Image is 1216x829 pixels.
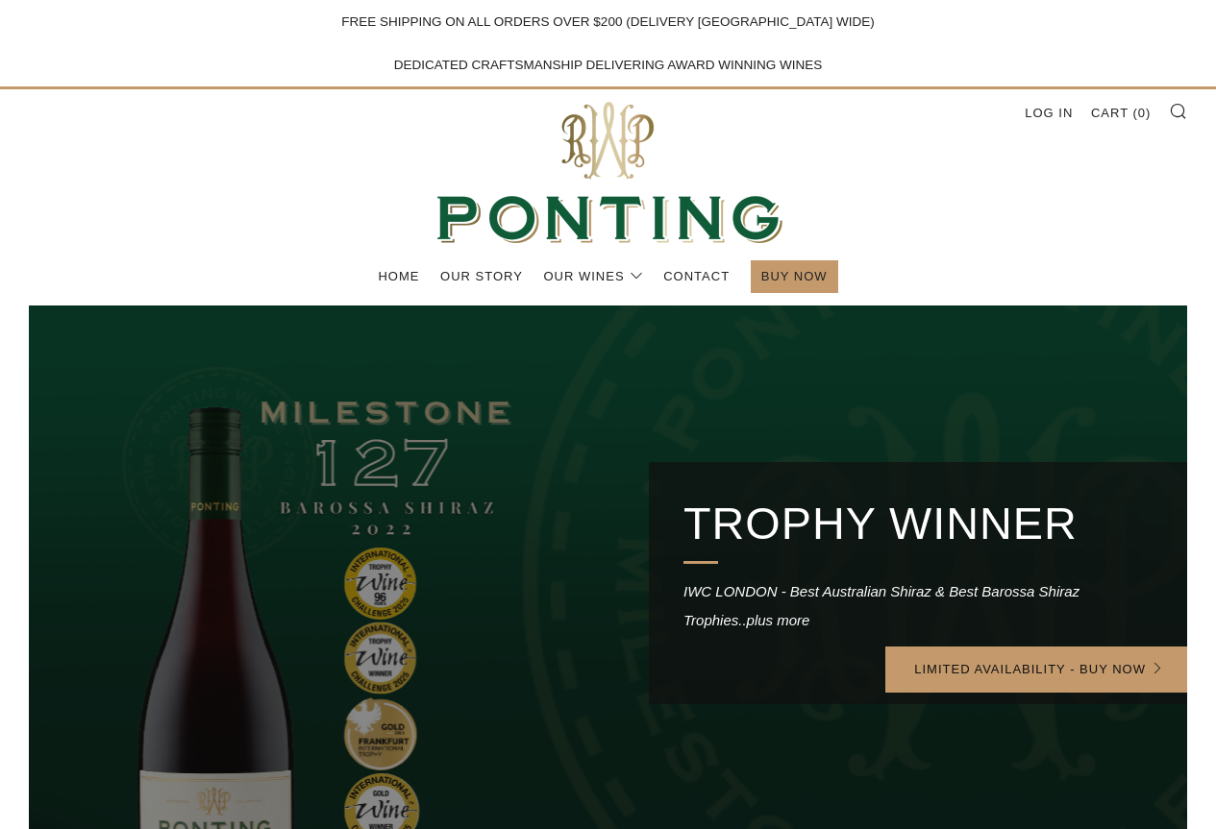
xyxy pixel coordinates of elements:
a: Our Wines [543,261,642,292]
a: Home [378,261,419,292]
a: BUY NOW [761,261,828,292]
h2: TROPHY WINNER [683,497,1153,552]
img: Ponting Wines [416,89,801,260]
a: Contact [663,261,730,292]
span: 0 [1138,106,1146,120]
a: Our Story [440,261,523,292]
em: IWC LONDON - Best Australian Shiraz & Best Barossa Shiraz Trophies..plus more [683,583,1080,628]
a: Cart (0) [1091,98,1151,129]
a: Log in [1025,98,1073,129]
a: LIMITED AVAILABILITY - BUY NOW [885,646,1193,693]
